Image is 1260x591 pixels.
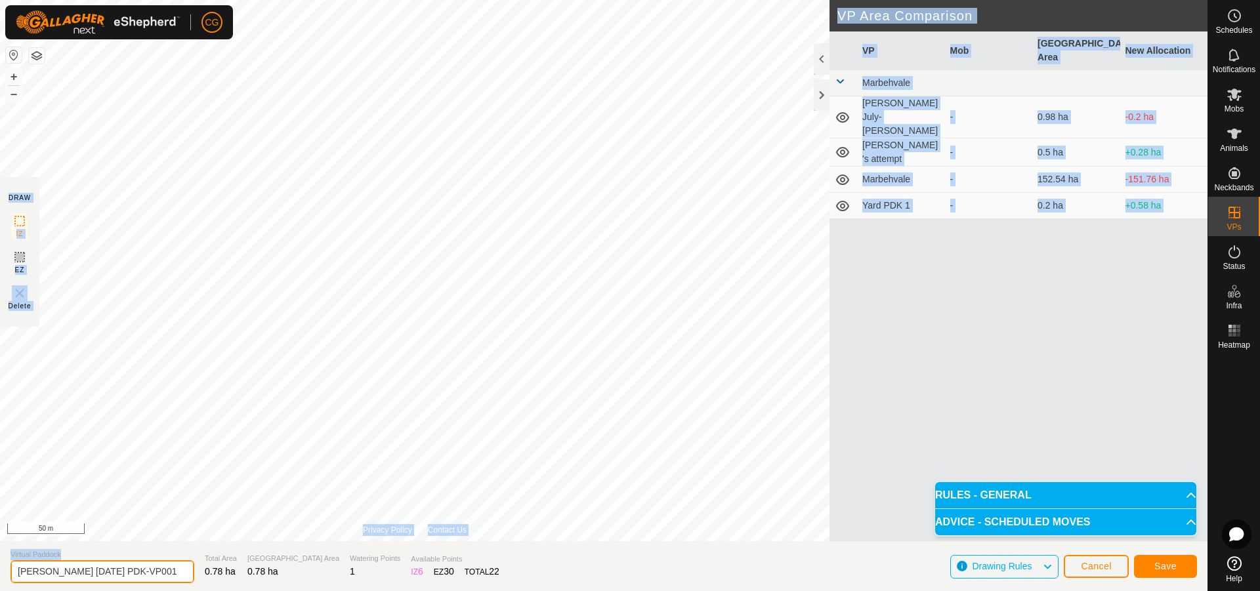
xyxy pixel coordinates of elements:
th: Mob [945,31,1033,70]
span: Animals [1220,144,1248,152]
div: EZ [434,565,454,579]
span: 1 [350,566,355,577]
th: VP [857,31,945,70]
img: Gallagher Logo [16,10,180,34]
td: [PERSON_NAME]'s attempt [857,138,945,167]
span: 30 [444,566,454,577]
span: Help [1226,575,1242,582]
span: Schedules [1215,26,1252,34]
span: Virtual Paddock [10,549,194,560]
span: 0.78 ha [205,566,236,577]
div: TOTAL [465,565,499,579]
a: Privacy Policy [363,524,412,536]
a: Contact Us [428,524,467,536]
td: 0.5 ha [1032,138,1120,167]
span: Total Area [205,553,237,564]
th: [GEOGRAPHIC_DATA] Area [1032,31,1120,70]
td: 0.98 ha [1032,96,1120,138]
span: Drawing Rules [972,561,1032,571]
span: IZ [16,229,24,239]
span: 6 [418,566,423,577]
button: Map Layers [29,48,45,64]
span: Neckbands [1214,184,1253,192]
div: - [950,146,1028,159]
td: Marbehvale [857,167,945,193]
div: - [950,173,1028,186]
span: Available Points [411,554,499,565]
span: Watering Points [350,553,400,564]
span: 0.78 ha [247,566,278,577]
span: 22 [489,566,499,577]
td: +0.28 ha [1120,138,1208,167]
span: Cancel [1081,561,1112,571]
span: VPs [1227,223,1241,231]
div: - [950,110,1028,124]
button: – [6,86,22,102]
td: -0.2 ha [1120,96,1208,138]
span: Mobs [1225,105,1244,113]
a: Help [1208,551,1260,588]
button: Cancel [1064,555,1129,578]
span: Infra [1226,302,1242,310]
span: Marbehvale [862,77,910,88]
span: Heatmap [1218,341,1250,349]
div: DRAW [9,193,31,203]
td: 0.2 ha [1032,193,1120,219]
div: IZ [411,565,423,579]
span: ADVICE - SCHEDULED MOVES [935,517,1090,527]
button: Reset Map [6,47,22,63]
span: Status [1223,262,1245,270]
span: EZ [15,265,25,275]
span: [GEOGRAPHIC_DATA] Area [247,553,339,564]
td: +0.58 ha [1120,193,1208,219]
p-accordion-header: RULES - GENERAL [935,482,1196,508]
div: - [950,199,1028,213]
span: CG [205,16,219,30]
img: VP [12,285,28,301]
td: [PERSON_NAME] July-[PERSON_NAME] [857,96,945,138]
th: New Allocation [1120,31,1208,70]
td: Yard PDK 1 [857,193,945,219]
button: + [6,69,22,85]
td: 152.54 ha [1032,167,1120,193]
button: Save [1134,555,1197,578]
h2: VP Area Comparison [837,8,1207,24]
p-accordion-header: ADVICE - SCHEDULED MOVES [935,509,1196,535]
span: RULES - GENERAL [935,490,1032,500]
span: Notifications [1213,66,1255,73]
span: Delete [9,301,31,311]
span: Save [1154,561,1177,571]
td: -151.76 ha [1120,167,1208,193]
